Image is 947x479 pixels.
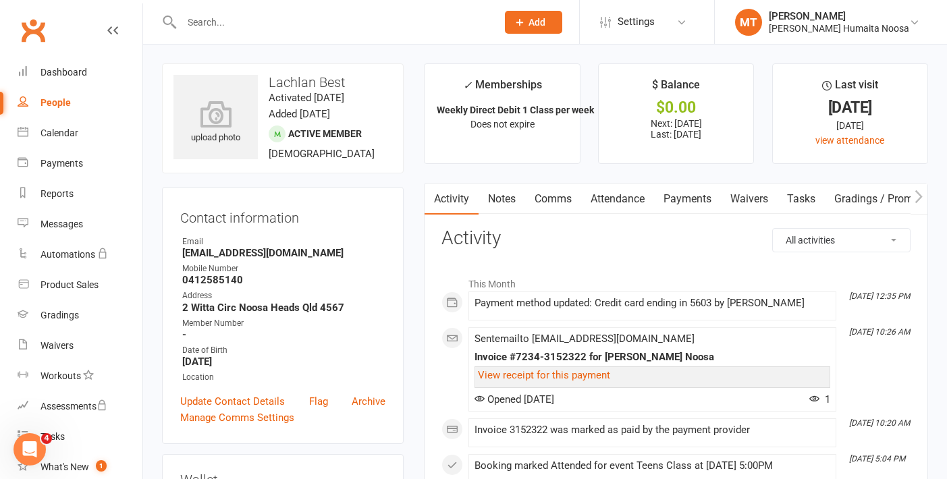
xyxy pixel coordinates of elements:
strong: [EMAIL_ADDRESS][DOMAIN_NAME] [182,247,385,259]
div: Mobile Number [182,262,385,275]
div: [PERSON_NAME] [769,10,909,22]
button: Add [505,11,562,34]
div: [DATE] [785,118,915,133]
a: Notes [479,184,525,215]
div: MT [735,9,762,36]
a: Assessments [18,391,142,422]
strong: 2 Witta Circ Noosa Heads Qld 4567 [182,302,385,314]
span: Does not expire [470,119,535,130]
a: Activity [425,184,479,215]
span: Active member [288,128,362,139]
div: Booking marked Attended for event Teens Class at [DATE] 5:00PM [475,460,830,472]
strong: Weekly Direct Debit 1 Class per week [437,105,594,115]
div: Tasks [40,431,65,442]
div: Messages [40,219,83,229]
a: Reports [18,179,142,209]
a: Update Contact Details [180,393,285,410]
a: Payments [654,184,721,215]
div: People [40,97,71,108]
i: ✓ [463,79,472,92]
span: 1 [96,460,107,472]
iframe: Intercom live chat [13,433,46,466]
div: Email [182,235,385,248]
a: Waivers [18,331,142,361]
a: Archive [352,393,385,410]
span: 4 [41,433,52,444]
a: Waivers [721,184,778,215]
div: upload photo [173,101,258,145]
a: Gradings [18,300,142,331]
div: Product Sales [40,279,99,290]
i: [DATE] 5:04 PM [849,454,905,463]
div: Payment method updated: Credit card ending in 5603 by [PERSON_NAME] [475,298,830,309]
div: Member Number [182,317,385,330]
div: [PERSON_NAME] Humaita Noosa [769,22,909,34]
i: [DATE] 12:35 PM [849,291,910,301]
strong: - [182,329,385,341]
a: Automations [18,239,142,270]
a: Flag [309,393,328,410]
li: This Month [441,270,911,291]
div: Address [182,289,385,302]
div: Automations [40,249,95,260]
div: Date of Birth [182,344,385,357]
i: [DATE] 10:20 AM [849,418,910,428]
a: Comms [525,184,581,215]
div: Waivers [40,340,74,351]
div: $ Balance [652,76,700,101]
a: Tasks [778,184,825,215]
span: Sent email to [EMAIL_ADDRESS][DOMAIN_NAME] [475,333,695,345]
i: [DATE] 10:26 AM [849,327,910,337]
div: Invoice #7234-3152322 for [PERSON_NAME] Noosa [475,351,830,363]
div: Invoice 3152322 was marked as paid by the payment provider [475,424,830,436]
a: Payments [18,148,142,179]
div: [DATE] [785,101,915,115]
p: Next: [DATE] Last: [DATE] [611,118,741,140]
a: Manage Comms Settings [180,410,294,426]
span: [DEMOGRAPHIC_DATA] [269,148,375,160]
div: Last visit [822,76,878,101]
a: Calendar [18,118,142,148]
div: What's New [40,461,89,472]
a: Clubworx [16,13,50,47]
span: 1 [809,393,830,405]
a: Workouts [18,361,142,391]
h3: Lachlan Best [173,75,392,90]
time: Added [DATE] [269,108,330,120]
h3: Contact information [180,205,385,225]
a: Messages [18,209,142,239]
a: People [18,88,142,118]
span: Settings [618,7,655,37]
strong: 0412585140 [182,274,385,286]
div: Assessments [40,401,107,412]
div: Dashboard [40,67,87,78]
div: Workouts [40,370,81,381]
a: Product Sales [18,270,142,300]
time: Activated [DATE] [269,92,344,104]
a: Dashboard [18,57,142,88]
span: Add [529,17,545,28]
div: Gradings [40,310,79,320]
div: Location [182,371,385,384]
a: View receipt for this payment [478,369,610,381]
div: Memberships [463,76,542,101]
div: $0.00 [611,101,741,115]
div: Calendar [40,128,78,138]
a: Attendance [581,184,654,215]
div: Payments [40,158,83,169]
div: Reports [40,188,74,199]
a: view attendance [815,135,884,146]
a: Tasks [18,422,142,452]
h3: Activity [441,228,911,249]
span: Opened [DATE] [475,393,554,405]
strong: [DATE] [182,356,385,368]
input: Search... [178,13,487,32]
